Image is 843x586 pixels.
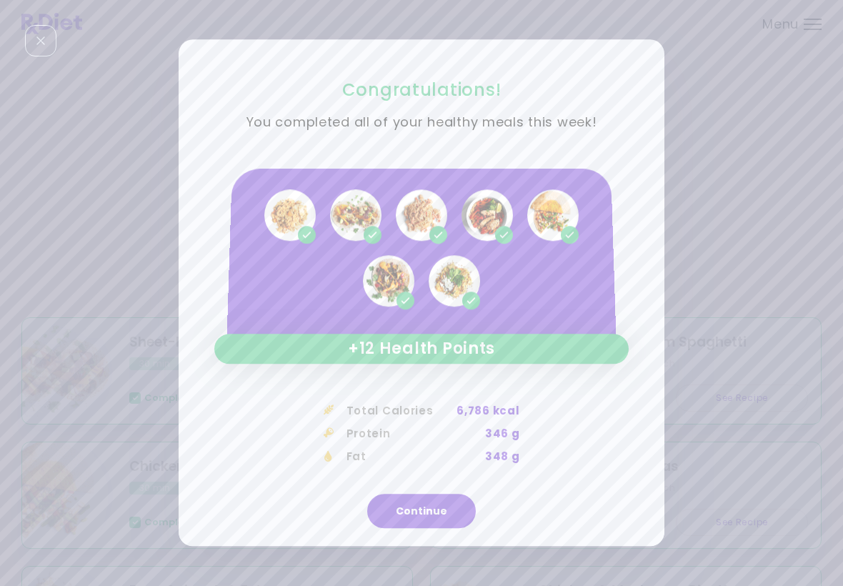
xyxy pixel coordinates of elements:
div: Fat [324,445,366,468]
div: 346 g [485,422,520,445]
h2: Congratulations! [214,79,629,101]
div: Protein [324,422,391,445]
div: +12 Health Points [214,334,629,364]
div: 6,786 kcal [457,399,519,422]
div: 348 g [485,445,520,468]
div: Close [25,25,56,56]
p: You completed all of your healthy meals this week! [214,112,629,134]
div: Total Calories [324,399,434,422]
button: Continue [367,495,476,529]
